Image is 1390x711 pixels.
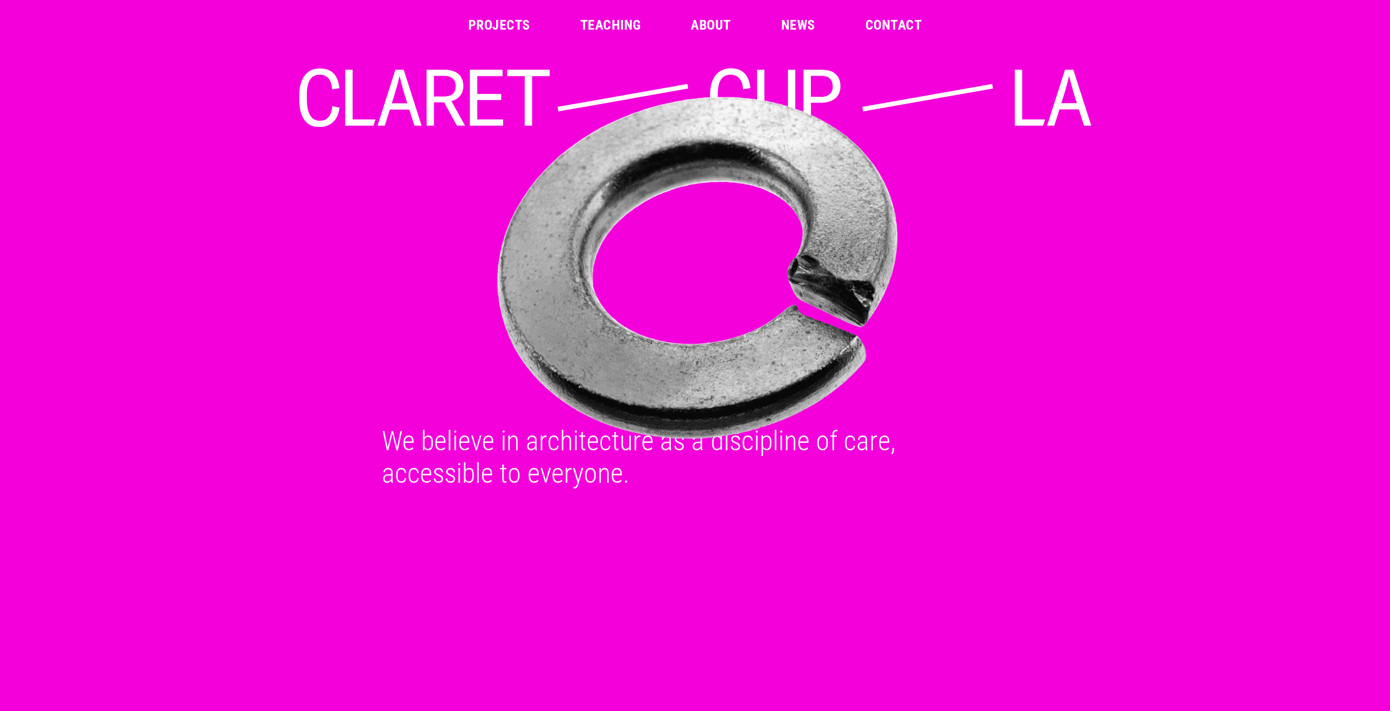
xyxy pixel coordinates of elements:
[781,18,815,32] a: News
[295,88,1096,444] img: Metal washer
[468,18,922,32] nav: Main Menu
[580,18,641,32] a: Teaching
[368,425,1022,490] div: We believe in architecture as a discipline of care, accessible to everyone.
[468,18,530,32] a: Projects
[691,18,731,32] a: About
[865,18,922,32] a: Contact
